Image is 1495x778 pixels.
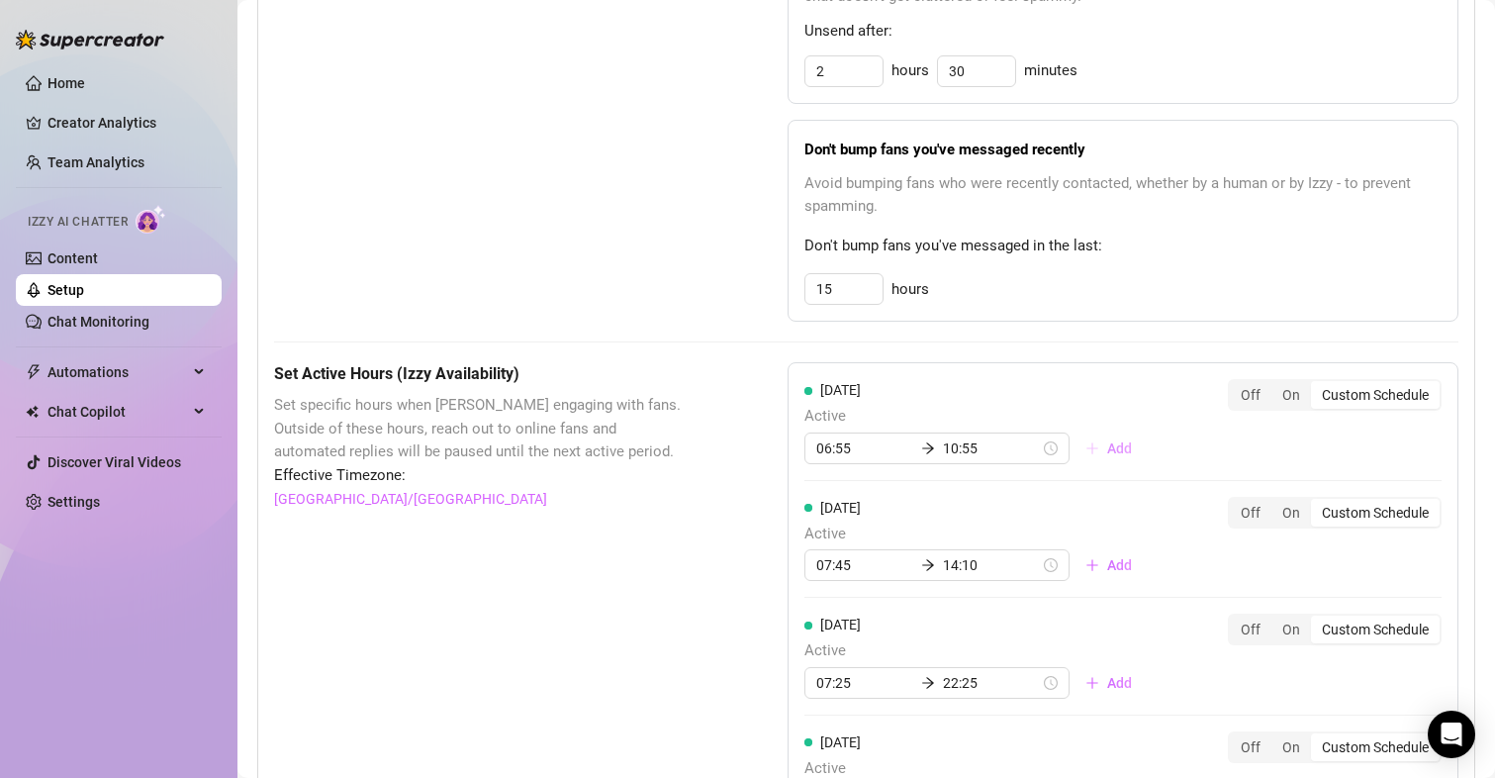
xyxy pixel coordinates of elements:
div: Custom Schedule [1311,616,1440,643]
a: Setup [47,282,84,298]
div: Off [1230,381,1271,409]
div: Custom Schedule [1311,381,1440,409]
span: minutes [1024,59,1077,83]
button: Add [1070,549,1148,581]
div: On [1271,616,1311,643]
div: Off [1230,616,1271,643]
span: Don't bump fans you've messaged in the last: [804,235,1442,258]
span: Unsend after: [804,20,1442,44]
input: End time [943,438,1040,459]
h5: Set Active Hours (Izzy Availability) [274,362,689,386]
span: thunderbolt [26,364,42,380]
input: Start time [816,672,913,694]
span: Add [1107,557,1132,573]
div: segmented control [1228,497,1442,529]
div: Off [1230,499,1271,527]
img: logo-BBDzfeDw.svg [16,30,164,49]
span: Chat Copilot [47,396,188,428]
input: End time [943,672,1040,694]
div: segmented control [1228,379,1442,411]
span: [DATE] [820,734,861,750]
img: AI Chatter [136,205,166,234]
span: Izzy AI Chatter [28,213,128,232]
input: End time [943,554,1040,576]
span: [DATE] [820,500,861,516]
div: Off [1230,733,1271,761]
span: arrow-right [921,441,935,455]
a: Content [47,250,98,266]
span: Avoid bumping fans who were recently contacted, whether by a human or by Izzy - to prevent spamming. [804,172,1442,219]
button: Add [1070,433,1148,464]
div: On [1271,381,1311,409]
span: [DATE] [820,617,861,632]
a: Settings [47,494,100,510]
div: Open Intercom Messenger [1428,711,1475,758]
a: Home [47,75,85,91]
div: Custom Schedule [1311,499,1440,527]
div: On [1271,499,1311,527]
span: hours [891,59,929,83]
span: Set specific hours when [PERSON_NAME] engaging with fans. Outside of these hours, reach out to on... [274,394,689,464]
input: Start time [816,554,913,576]
span: Active [804,639,1148,663]
a: Team Analytics [47,154,144,170]
div: Custom Schedule [1311,733,1440,761]
span: plus [1085,676,1099,690]
span: plus [1085,441,1099,455]
span: hours [891,278,929,302]
span: arrow-right [921,558,935,572]
div: segmented control [1228,731,1442,763]
button: Add [1070,667,1148,699]
div: segmented control [1228,614,1442,645]
span: Add [1107,440,1132,456]
span: Add [1107,675,1132,691]
span: Active [804,405,1148,429]
a: Discover Viral Videos [47,454,181,470]
span: Effective Timezone: [274,464,689,488]
span: arrow-right [921,676,935,690]
span: plus [1085,558,1099,572]
strong: Don't bump fans you've messaged recently [804,141,1085,158]
a: Chat Monitoring [47,314,149,330]
a: Creator Analytics [47,107,206,139]
input: Start time [816,438,913,459]
img: Chat Copilot [26,405,39,419]
a: [GEOGRAPHIC_DATA]/[GEOGRAPHIC_DATA] [274,488,547,510]
span: Active [804,523,1148,546]
span: [DATE] [820,382,861,398]
span: Automations [47,356,188,388]
div: On [1271,733,1311,761]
